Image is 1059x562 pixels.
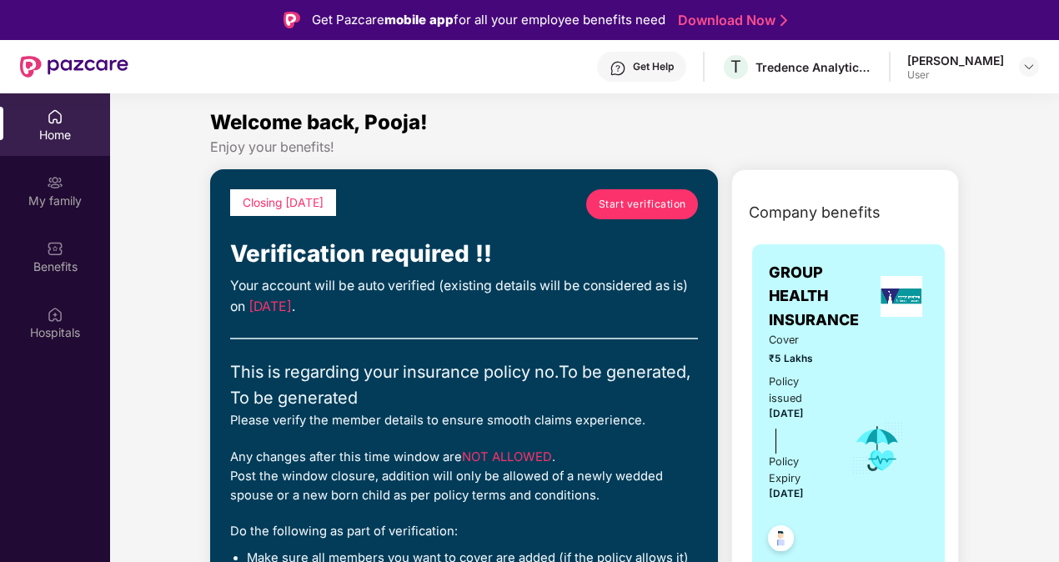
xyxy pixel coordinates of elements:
img: svg+xml;base64,PHN2ZyBpZD0iSGVscC0zMngzMiIgeG1sbnM9Imh0dHA6Ly93d3cudzMub3JnLzIwMDAvc3ZnIiB3aWR0aD... [610,60,626,77]
div: Policy issued [769,374,828,407]
img: svg+xml;base64,PHN2ZyB4bWxucz0iaHR0cDovL3d3dy53My5vcmcvMjAwMC9zdmciIHdpZHRoPSI0OC45NDMiIGhlaWdodD... [760,520,801,561]
div: Get Pazcare for all your employee benefits need [312,10,665,30]
img: svg+xml;base64,PHN2ZyBpZD0iRHJvcGRvd24tMzJ4MzIiIHhtbG5zPSJodHRwOi8vd3d3LnczLm9yZy8yMDAwL3N2ZyIgd2... [1022,60,1036,73]
a: Start verification [586,189,698,219]
div: User [907,68,1004,82]
img: svg+xml;base64,PHN2ZyB3aWR0aD0iMjAiIGhlaWdodD0iMjAiIHZpZXdCb3g9IjAgMCAyMCAyMCIgZmlsbD0ibm9uZSIgeG... [47,174,63,191]
span: Cover [769,332,828,349]
div: This is regarding your insurance policy no. To be generated, To be generated [230,359,698,411]
img: Stroke [780,12,787,29]
div: Enjoy your benefits! [210,138,959,156]
span: T [730,57,741,77]
span: NOT ALLOWED [462,449,552,464]
strong: mobile app [384,12,454,28]
img: icon [851,421,905,476]
img: Logo [284,12,300,28]
span: [DATE] [769,488,804,499]
span: [DATE] [248,299,292,314]
span: Company benefits [749,201,881,224]
div: Tredence Analytics Solutions Private Limited [755,59,872,75]
span: Welcome back, Pooja! [210,110,428,134]
img: svg+xml;base64,PHN2ZyBpZD0iSG9tZSIgeG1sbnM9Imh0dHA6Ly93d3cudzMub3JnLzIwMDAvc3ZnIiB3aWR0aD0iMjAiIG... [47,108,63,125]
div: [PERSON_NAME] [907,53,1004,68]
div: Do the following as part of verification: [230,522,698,541]
span: GROUP HEALTH INSURANCE [769,261,874,332]
span: Start verification [599,196,686,212]
img: svg+xml;base64,PHN2ZyBpZD0iSG9zcGl0YWxzIiB4bWxucz0iaHR0cDovL3d3dy53My5vcmcvMjAwMC9zdmciIHdpZHRoPS... [47,306,63,323]
span: Closing [DATE] [243,196,324,209]
img: New Pazcare Logo [20,56,128,78]
div: Your account will be auto verified (existing details will be considered as is) on . [230,276,698,318]
span: [DATE] [769,408,804,419]
div: Policy Expiry [769,454,828,487]
img: svg+xml;base64,PHN2ZyBpZD0iQmVuZWZpdHMiIHhtbG5zPSJodHRwOi8vd3d3LnczLm9yZy8yMDAwL3N2ZyIgd2lkdGg9Ij... [47,240,63,257]
div: Verification required !! [230,236,698,273]
img: insurerLogo [881,276,922,317]
div: Any changes after this time window are . Post the window closure, addition will only be allowed o... [230,448,698,506]
div: Please verify the member details to ensure smooth claims experience. [230,411,698,430]
span: ₹5 Lakhs [769,351,828,367]
div: Get Help [633,60,674,73]
a: Download Now [678,12,782,29]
